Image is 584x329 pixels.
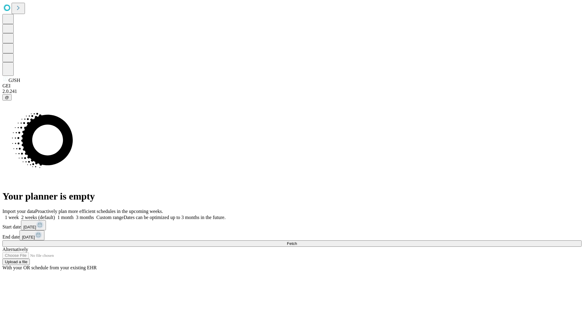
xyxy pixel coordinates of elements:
button: @ [2,94,12,101]
span: Fetch [287,241,297,246]
button: [DATE] [19,230,44,240]
span: @ [5,95,9,100]
span: [DATE] [23,225,36,229]
button: [DATE] [21,220,46,230]
h1: Your planner is empty [2,191,582,202]
span: With your OR schedule from your existing EHR [2,265,97,270]
span: Proactively plan more efficient schedules in the upcoming weeks. [35,209,163,214]
div: GEI [2,83,582,89]
span: GJSH [9,78,20,83]
span: Custom range [96,215,123,220]
div: Start date [2,220,582,230]
span: [DATE] [22,235,35,239]
span: 2 weeks (default) [21,215,55,220]
button: Upload a file [2,259,30,265]
span: 1 month [57,215,74,220]
button: Fetch [2,240,582,247]
span: Import your data [2,209,35,214]
span: 3 months [76,215,94,220]
div: End date [2,230,582,240]
span: 1 week [5,215,19,220]
div: 2.0.241 [2,89,582,94]
span: Alternatively [2,247,28,252]
span: Dates can be optimized up to 3 months in the future. [123,215,225,220]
